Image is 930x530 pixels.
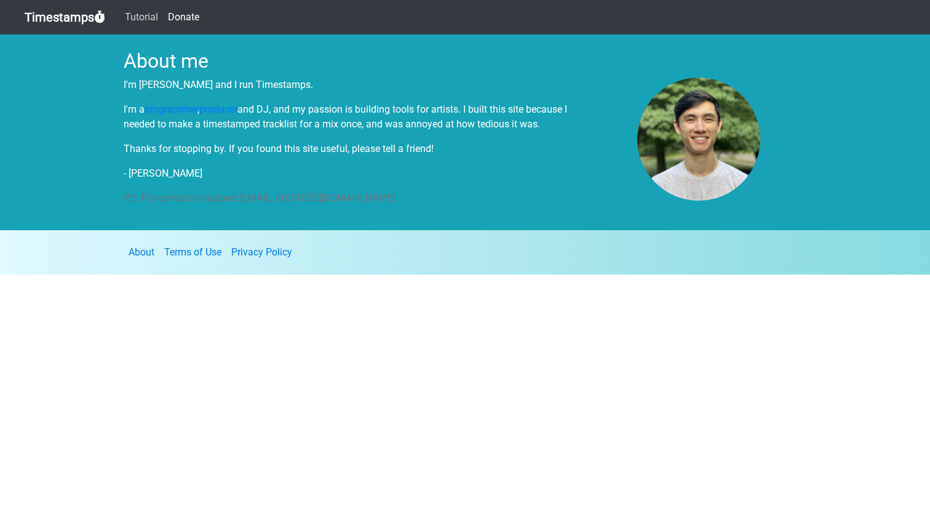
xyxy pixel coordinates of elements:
p: - [PERSON_NAME] [124,166,573,181]
p: P.S. For contact or support: [EMAIL_ADDRESS][DOMAIN_NAME] [124,191,573,206]
p: I'm a , and DJ, and my passion is building tools for artists. I built this site because I needed ... [124,102,573,132]
a: Timestamps [25,5,105,30]
a: programmer [145,103,197,115]
a: Privacy Policy [231,246,292,258]
p: Thanks for stopping by. If you found this site useful, please tell a friend! [124,142,573,156]
a: About [129,246,154,258]
a: Donate [163,5,204,30]
a: Tutorial [120,5,163,30]
a: producer [199,103,237,115]
h2: About me [124,49,806,73]
p: I'm [PERSON_NAME] and I run Timestamps. [124,78,573,92]
img: 54fd6637976400a2910962066a9f63aa.jpg [637,78,760,201]
a: Terms of Use [164,246,221,258]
